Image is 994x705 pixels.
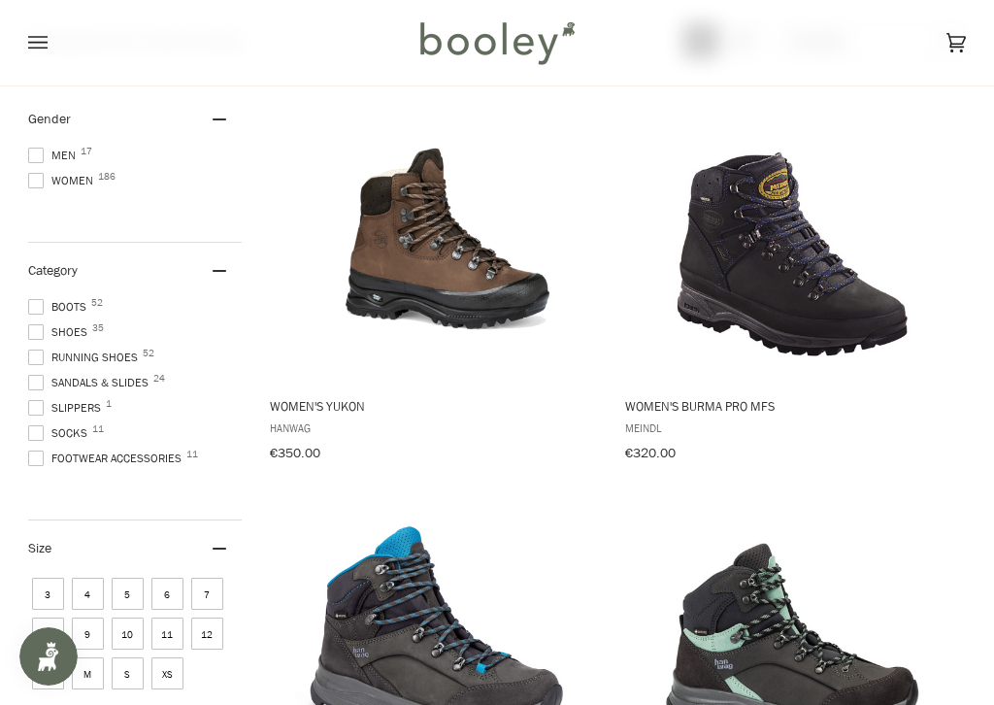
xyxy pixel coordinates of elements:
[143,349,154,358] span: 52
[28,349,144,366] span: Running Shoes
[81,147,92,156] span: 17
[270,420,605,436] span: Hanwag
[186,450,198,459] span: 11
[28,450,187,467] span: Footwear Accessories
[28,323,93,341] span: Shoes
[106,399,112,409] span: 1
[267,91,608,468] a: Women's Yukon
[625,397,960,415] span: Women's Burma PRO MFS
[28,110,71,128] span: Gender
[32,618,64,650] span: Size: 8
[98,172,116,182] span: 186
[92,323,104,333] span: 35
[92,424,104,434] span: 11
[112,657,144,689] span: Size: S
[19,627,78,686] iframe: Button to open loyalty program pop-up
[151,578,183,610] span: Size: 6
[32,578,64,610] span: Size: 3
[625,420,960,436] span: Meindl
[191,578,223,610] span: Size: 7
[72,618,104,650] span: Size: 9
[28,261,78,280] span: Category
[112,578,144,610] span: Size: 5
[151,657,183,689] span: Size: XS
[28,424,93,442] span: Socks
[72,578,104,610] span: Size: 4
[28,539,51,557] span: Size
[191,618,223,650] span: Size: 12
[646,91,938,383] img: Women's Burma PRO MFS Azurblau - Booley Galway
[622,91,963,468] a: Women's Burma PRO MFS
[625,444,676,462] span: €320.00
[28,172,99,189] span: Women
[153,374,165,384] span: 24
[270,444,320,462] span: €350.00
[412,15,581,71] img: Booley
[28,374,154,391] span: Sandals & Slides
[151,618,183,650] span: Size: 11
[91,298,103,308] span: 52
[28,298,92,316] span: Boots
[112,618,144,650] span: Size: 10
[28,147,82,164] span: Men
[28,399,107,417] span: Slippers
[72,657,104,689] span: Size: M
[270,397,605,415] span: Women's Yukon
